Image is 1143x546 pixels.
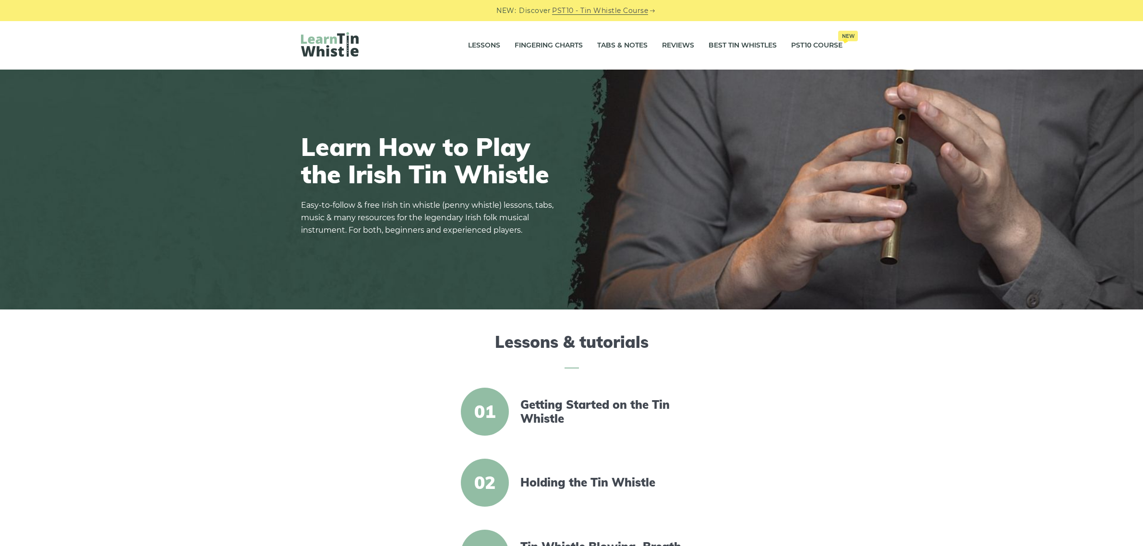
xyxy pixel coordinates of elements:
a: Best Tin Whistles [709,34,777,58]
p: Easy-to-follow & free Irish tin whistle (penny whistle) lessons, tabs, music & many resources for... [301,199,560,237]
a: Lessons [468,34,500,58]
img: LearnTinWhistle.com [301,32,359,57]
a: Fingering Charts [515,34,583,58]
a: Getting Started on the Tin Whistle [520,398,686,426]
span: New [838,31,858,41]
h1: Learn How to Play the Irish Tin Whistle [301,133,560,188]
a: PST10 CourseNew [791,34,842,58]
h2: Lessons & tutorials [301,332,842,368]
span: 02 [461,459,509,507]
span: 01 [461,388,509,436]
a: Holding the Tin Whistle [520,475,686,489]
a: Reviews [662,34,694,58]
a: Tabs & Notes [597,34,648,58]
